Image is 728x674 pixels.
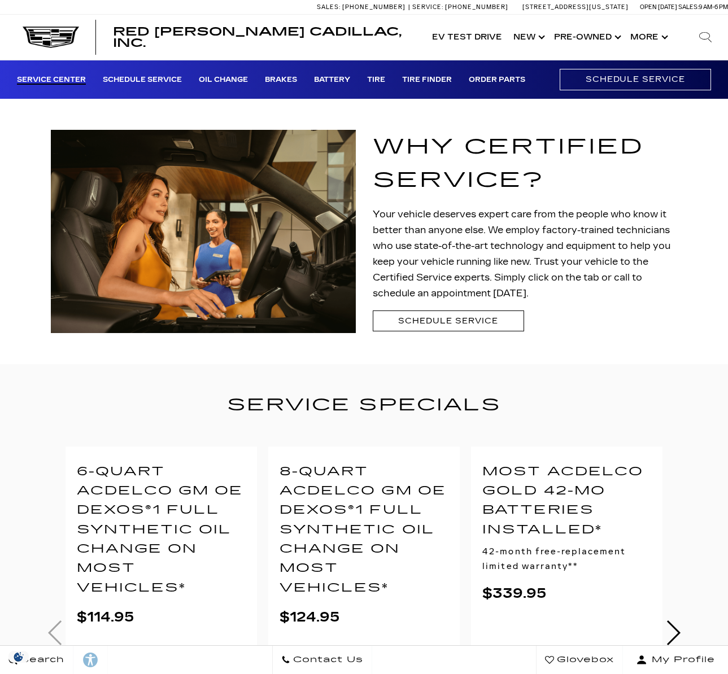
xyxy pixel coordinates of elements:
a: EV Test Drive [426,15,508,60]
a: Order Parts [469,76,525,85]
a: New [508,15,548,60]
a: Pre-Owned [548,15,625,60]
a: Glovebox [536,646,623,674]
span: [PHONE_NUMBER] [445,3,508,11]
span: Sales: [678,3,699,11]
span: 9 AM-6 PM [699,3,728,11]
span: Red [PERSON_NAME] Cadillac, Inc. [113,25,402,50]
span: Open [DATE] [640,3,677,11]
a: Schedule Service [560,69,711,90]
button: Open user profile menu [623,646,728,674]
img: Cadillac Dark Logo with Cadillac White Text [23,27,79,48]
img: Opt-Out Icon [6,651,32,663]
a: Red [PERSON_NAME] Cadillac, Inc. [113,26,415,49]
a: Brakes [265,76,297,85]
a: Service: [PHONE_NUMBER] [408,4,511,10]
section: Click to Open Cookie Consent Modal [6,651,32,663]
a: Next [665,620,681,645]
div: $339.95 [482,585,651,601]
button: More [625,15,672,60]
a: Tire [367,76,385,85]
span: Glovebox [554,652,614,668]
a: Battery [314,76,350,85]
p: Your vehicle deserves expert care from the people who know it better than anyone else. We employ ... [373,207,678,301]
h3: 42-month free-replacement limited warranty** [482,544,651,574]
span: Sales: [317,3,341,11]
a: Tire Finder [402,76,452,85]
h2: Service Specials [51,391,678,419]
a: Schedule Service [103,76,182,85]
div: $124.95 [280,609,448,625]
h2: 6-Quart ACDelco GM OE dexos®1 Full Synthetic Oil Change on most vehicles* [77,462,246,598]
h2: Most ACDelco Gold 42-Mo Batteries Installed* [482,462,651,540]
h2: 8-Quart ACDelco GM OE dexos®1 Full Synthetic Oil Change on most vehicles* [280,462,448,598]
a: Contact Us [272,646,372,674]
span: [PHONE_NUMBER] [342,3,406,11]
span: My Profile [647,652,715,668]
div: $114.95 [77,609,246,625]
img: Service technician talking to a man and showing his ipad [51,130,356,333]
span: Service: [412,3,443,11]
span: Contact Us [290,652,363,668]
span: Search [18,652,64,668]
a: [STREET_ADDRESS][US_STATE] [522,3,629,11]
a: Schedule Service [373,310,524,331]
a: Oil Change [199,76,248,85]
a: Sales: [PHONE_NUMBER] [317,4,408,10]
h1: Why Certified Service? [373,130,678,198]
a: Service Center [17,76,86,85]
